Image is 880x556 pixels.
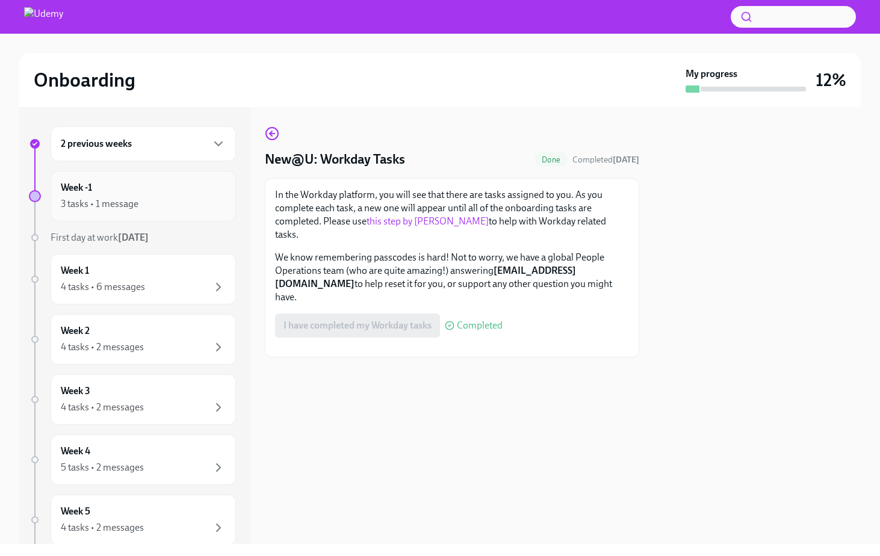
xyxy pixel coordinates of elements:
h6: 2 previous weeks [61,137,132,150]
h4: New@U: Workday Tasks [265,150,405,168]
p: We know remembering passcodes is hard! Not to worry, we have a global People Operations team (who... [275,251,629,304]
div: 4 tasks • 6 messages [61,280,145,294]
strong: [DATE] [118,232,149,243]
p: In the Workday platform, you will see that there are tasks assigned to you. As you complete each ... [275,188,629,241]
a: Week -13 tasks • 1 message [29,171,236,221]
h3: 12% [816,69,846,91]
a: Week 54 tasks • 2 messages [29,495,236,545]
a: Week 14 tasks • 6 messages [29,254,236,304]
span: October 14th, 2025 15:27 [572,154,639,165]
span: Completed [457,321,503,330]
strong: [DATE] [613,155,639,165]
a: Week 34 tasks • 2 messages [29,374,236,425]
strong: My progress [686,67,737,81]
h6: Week -1 [61,181,92,194]
img: Udemy [24,7,63,26]
h2: Onboarding [34,68,135,92]
a: Week 45 tasks • 2 messages [29,434,236,485]
h6: Week 2 [61,324,90,338]
div: 4 tasks • 2 messages [61,341,144,354]
h6: Week 1 [61,264,89,277]
span: First day at work [51,232,149,243]
h6: Week 4 [61,445,90,458]
div: 3 tasks • 1 message [61,197,138,211]
div: 5 tasks • 2 messages [61,461,144,474]
div: 4 tasks • 2 messages [61,401,144,414]
a: this step by [PERSON_NAME] [367,215,489,227]
a: First day at work[DATE] [29,231,236,244]
h6: Week 5 [61,505,90,518]
span: Completed [572,155,639,165]
a: Week 24 tasks • 2 messages [29,314,236,365]
div: 2 previous weeks [51,126,236,161]
div: 4 tasks • 2 messages [61,521,144,534]
span: Done [535,155,568,164]
h6: Week 3 [61,385,90,398]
